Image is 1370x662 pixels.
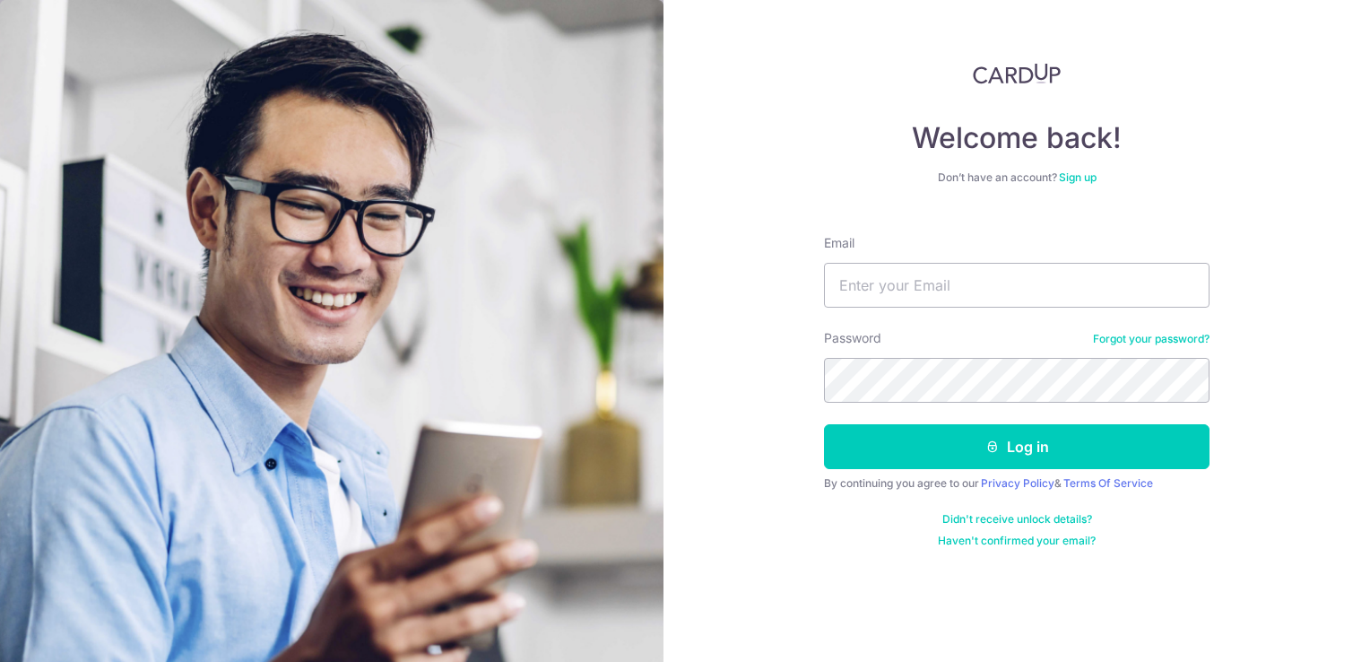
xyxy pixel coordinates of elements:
label: Email [824,234,854,252]
a: Forgot your password? [1093,332,1210,346]
label: Password [824,329,881,347]
img: CardUp Logo [973,63,1061,84]
a: Terms Of Service [1063,476,1153,490]
a: Sign up [1059,170,1097,184]
div: By continuing you agree to our & [824,476,1210,491]
a: Haven't confirmed your email? [938,534,1096,548]
button: Log in [824,424,1210,469]
a: Privacy Policy [981,476,1054,490]
h4: Welcome back! [824,120,1210,156]
a: Didn't receive unlock details? [942,512,1092,527]
div: Don’t have an account? [824,170,1210,185]
input: Enter your Email [824,263,1210,308]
